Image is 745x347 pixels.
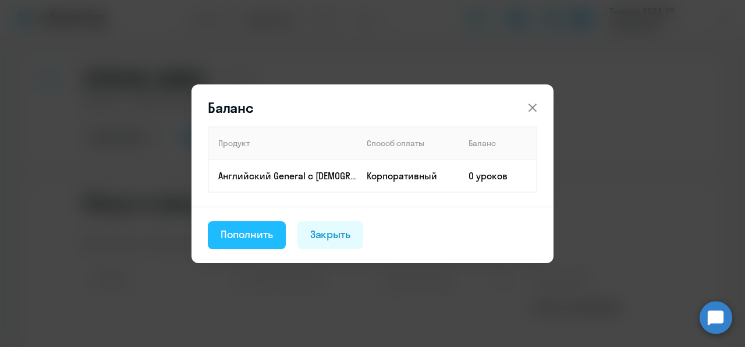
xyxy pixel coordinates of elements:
th: Способ оплаты [357,127,459,160]
button: Закрыть [297,221,364,249]
td: 0 уроков [459,160,537,192]
div: Закрыть [310,227,351,242]
td: Корпоративный [357,160,459,192]
th: Баланс [459,127,537,160]
header: Баланс [191,98,554,117]
button: Пополнить [208,221,286,249]
p: Английский General с [DEMOGRAPHIC_DATA] преподавателем [218,169,357,182]
th: Продукт [208,127,357,160]
div: Пополнить [221,227,273,242]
